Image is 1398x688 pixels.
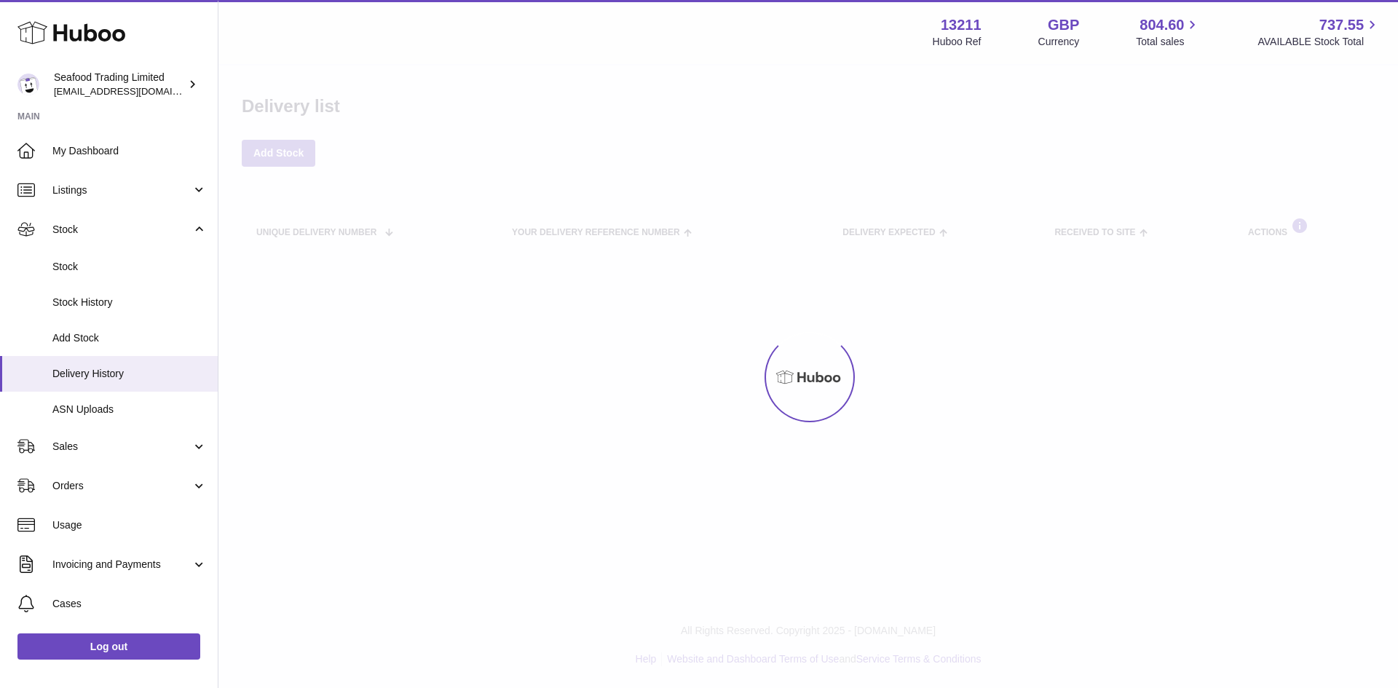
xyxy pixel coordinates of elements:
[52,597,207,611] span: Cases
[1257,15,1381,49] a: 737.55 AVAILABLE Stock Total
[52,367,207,381] span: Delivery History
[52,558,191,572] span: Invoicing and Payments
[17,74,39,95] img: online@rickstein.com
[941,15,982,35] strong: 13211
[1140,15,1184,35] span: 804.60
[52,183,191,197] span: Listings
[54,71,185,98] div: Seafood Trading Limited
[1136,15,1201,49] a: 804.60 Total sales
[52,403,207,416] span: ASN Uploads
[54,85,214,97] span: [EMAIL_ADDRESS][DOMAIN_NAME]
[52,440,191,454] span: Sales
[1136,35,1201,49] span: Total sales
[52,479,191,493] span: Orders
[1319,15,1364,35] span: 737.55
[1048,15,1079,35] strong: GBP
[1257,35,1381,49] span: AVAILABLE Stock Total
[52,260,207,274] span: Stock
[52,331,207,345] span: Add Stock
[17,633,200,660] a: Log out
[52,223,191,237] span: Stock
[933,35,982,49] div: Huboo Ref
[1038,35,1080,49] div: Currency
[52,518,207,532] span: Usage
[52,296,207,309] span: Stock History
[52,144,207,158] span: My Dashboard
